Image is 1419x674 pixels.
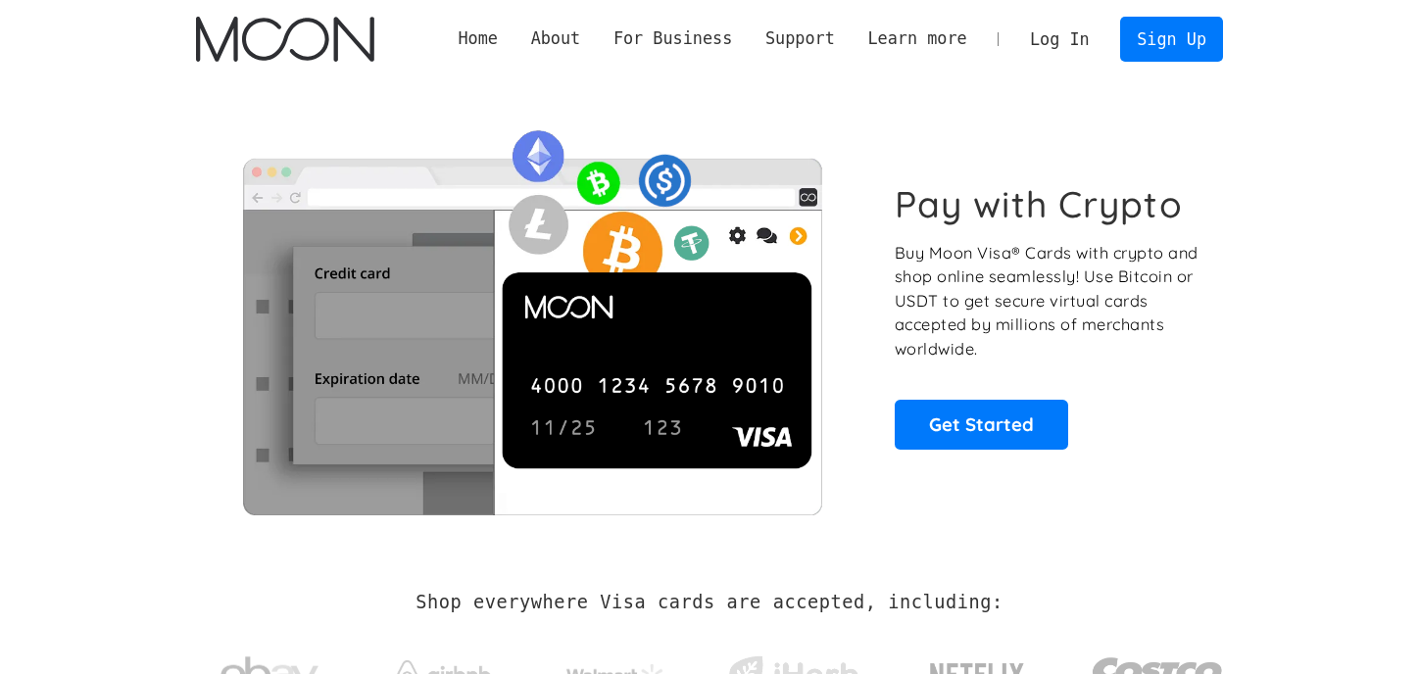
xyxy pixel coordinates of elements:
[514,26,597,51] div: About
[895,182,1183,226] h1: Pay with Crypto
[442,26,514,51] a: Home
[1120,17,1222,61] a: Sign Up
[196,17,373,62] img: Moon Logo
[196,117,867,514] img: Moon Cards let you spend your crypto anywhere Visa is accepted.
[867,26,966,51] div: Learn more
[749,26,851,51] div: Support
[613,26,732,51] div: For Business
[895,241,1201,361] p: Buy Moon Visa® Cards with crypto and shop online seamlessly! Use Bitcoin or USDT to get secure vi...
[196,17,373,62] a: home
[531,26,581,51] div: About
[416,592,1003,613] h2: Shop everywhere Visa cards are accepted, including:
[1013,18,1105,61] a: Log In
[895,400,1068,449] a: Get Started
[597,26,749,51] div: For Business
[765,26,835,51] div: Support
[852,26,984,51] div: Learn more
